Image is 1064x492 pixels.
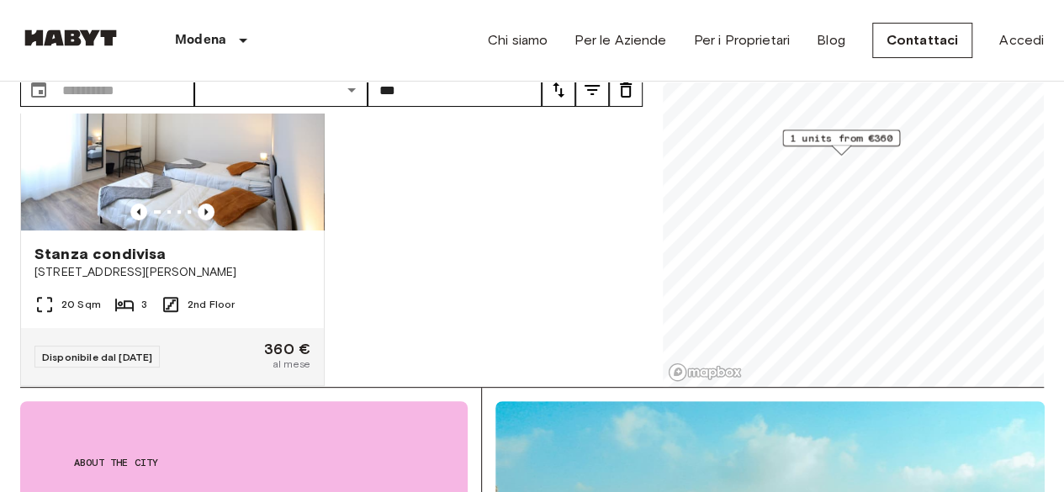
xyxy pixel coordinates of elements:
[34,244,166,264] span: Stanza condivisa
[175,30,226,50] p: Modena
[42,351,152,363] span: Disponibile dal [DATE]
[141,297,147,312] span: 3
[574,30,666,50] a: Per le Aziende
[872,23,973,58] a: Contattaci
[20,29,121,46] img: Habyt
[693,30,790,50] a: Per i Proprietari
[130,204,147,220] button: Previous image
[609,73,643,107] button: tune
[273,357,310,372] span: al mese
[61,297,101,312] span: 20 Sqm
[21,29,324,230] img: Marketing picture of unit IT-22-001-017-01H
[188,297,235,312] span: 2nd Floor
[817,30,845,50] a: Blog
[790,130,892,145] span: 1 units from €360
[542,73,575,107] button: tune
[198,204,214,220] button: Previous image
[575,73,609,107] button: tune
[782,130,900,156] div: Map marker
[20,28,325,386] a: Marketing picture of unit IT-22-001-017-01HPrevious imagePrevious imageStanza condivisa[STREET_AD...
[999,30,1044,50] a: Accedi
[668,362,742,382] a: Mapbox logo
[22,73,56,107] button: Choose date
[488,30,548,50] a: Chi siamo
[34,264,310,281] span: [STREET_ADDRESS][PERSON_NAME]
[264,341,310,357] span: 360 €
[74,455,414,470] span: About the city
